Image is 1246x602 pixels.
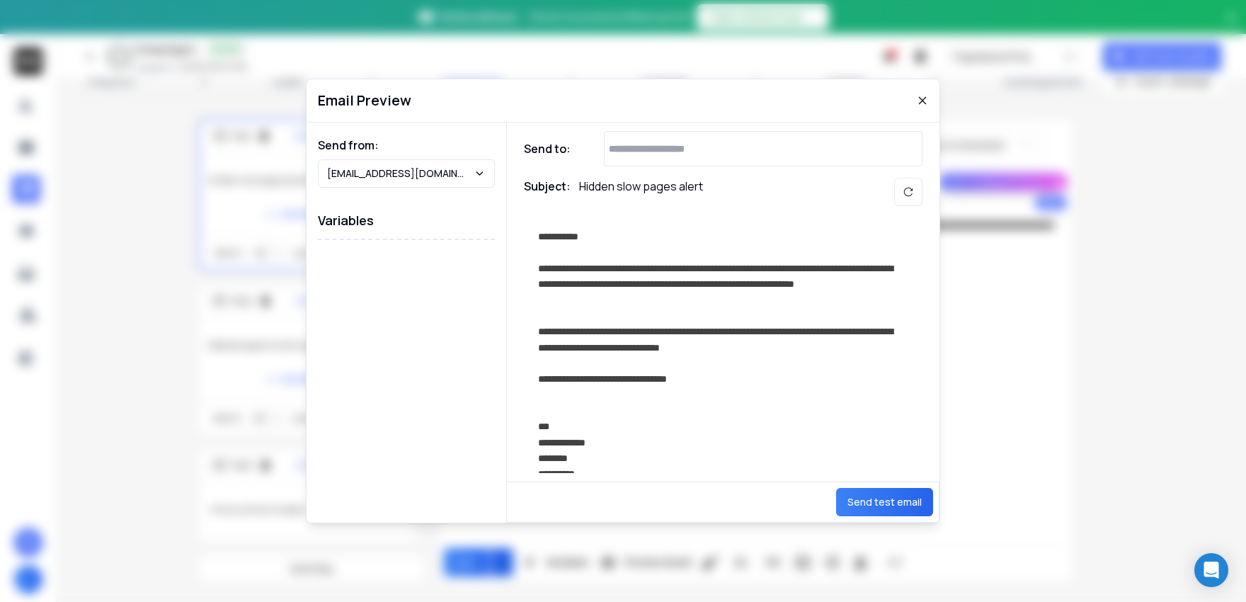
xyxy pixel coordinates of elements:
[524,140,581,157] h1: Send to:
[318,202,495,240] h1: Variables
[318,91,411,110] h1: Email Preview
[1194,553,1228,587] div: Open Intercom Messenger
[524,178,571,206] h1: Subject:
[327,166,474,181] p: [EMAIL_ADDRESS][DOMAIN_NAME]
[318,137,495,154] h1: Send from:
[836,488,933,516] button: Send test email
[579,178,703,206] p: Hidden slow pages alert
